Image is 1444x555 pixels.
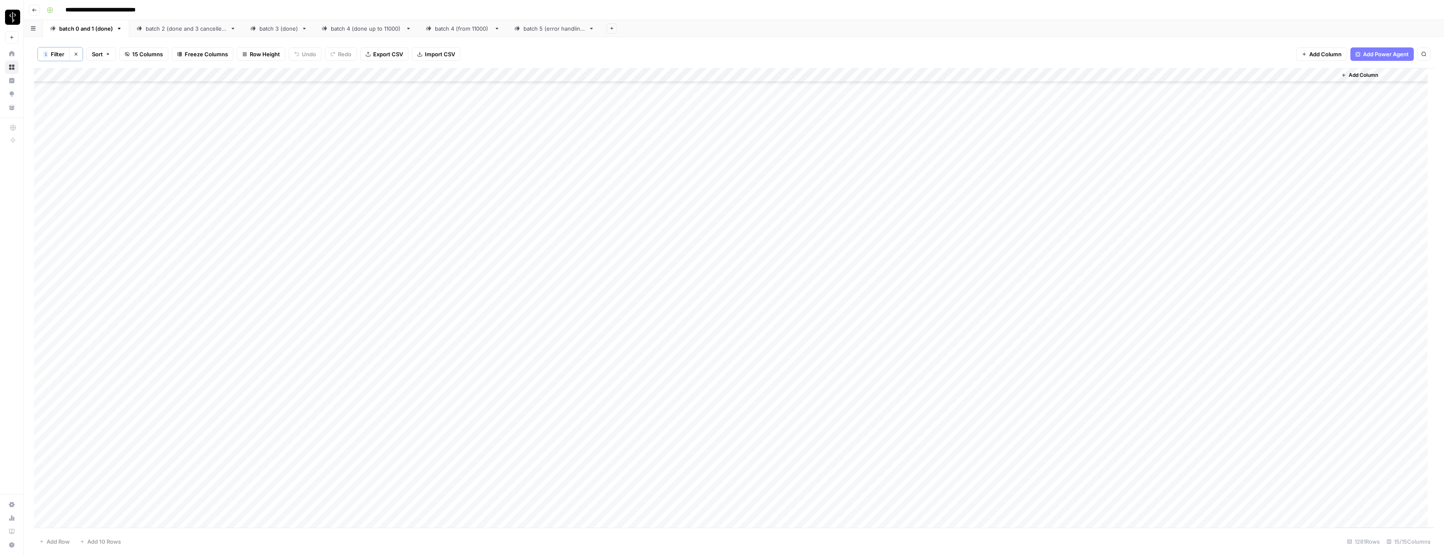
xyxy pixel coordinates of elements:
[289,47,322,61] button: Undo
[325,47,357,61] button: Redo
[92,50,103,58] span: Sort
[1296,47,1347,61] button: Add Column
[1383,535,1434,548] div: 15/15 Columns
[132,50,163,58] span: 15 Columns
[5,7,18,28] button: Workspace: LP Production Workloads
[302,50,316,58] span: Undo
[1350,47,1414,61] button: Add Power Agent
[1309,50,1342,58] span: Add Column
[129,20,243,37] a: batch 2 (done and 3 cancelled)
[250,50,280,58] span: Row Height
[146,24,227,33] div: batch 2 (done and 3 cancelled)
[243,20,314,37] a: batch 3 (done)
[419,20,507,37] a: batch 4 (from 11000)
[87,537,121,546] span: Add 10 Rows
[5,525,18,538] a: Learning Hub
[360,47,408,61] button: Export CSV
[259,24,298,33] div: batch 3 (done)
[185,50,228,58] span: Freeze Columns
[5,498,18,511] a: Settings
[412,47,460,61] button: Import CSV
[338,50,351,58] span: Redo
[38,47,69,61] button: 1Filter
[5,538,18,552] button: Help + Support
[373,50,403,58] span: Export CSV
[43,20,129,37] a: batch 0 and 1 (done)
[425,50,455,58] span: Import CSV
[5,87,18,101] a: Opportunities
[86,47,116,61] button: Sort
[75,535,126,548] button: Add 10 Rows
[5,47,18,60] a: Home
[523,24,585,33] div: batch 5 (error handling)
[237,47,285,61] button: Row Height
[1363,50,1409,58] span: Add Power Agent
[172,47,233,61] button: Freeze Columns
[51,50,64,58] span: Filter
[47,537,70,546] span: Add Row
[34,535,75,548] button: Add Row
[119,47,168,61] button: 15 Columns
[5,101,18,114] a: Your Data
[5,74,18,87] a: Insights
[5,511,18,525] a: Usage
[314,20,419,37] a: batch 4 (done up to 11000)
[44,51,47,58] span: 1
[43,51,48,58] div: 1
[5,10,20,25] img: LP Production Workloads Logo
[1338,70,1381,81] button: Add Column
[507,20,602,37] a: batch 5 (error handling)
[5,60,18,74] a: Browse
[331,24,402,33] div: batch 4 (done up to 11000)
[1344,535,1383,548] div: 1281 Rows
[59,24,113,33] div: batch 0 and 1 (done)
[1349,71,1378,79] span: Add Column
[435,24,491,33] div: batch 4 (from 11000)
